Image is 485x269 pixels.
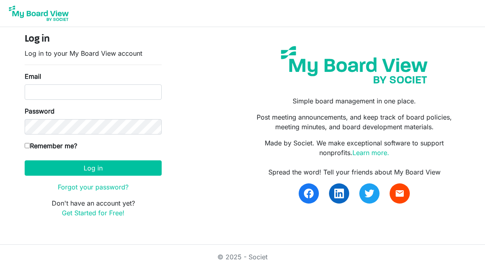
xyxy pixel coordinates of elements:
span: email [395,189,405,198]
p: Simple board management in one place. [249,96,460,106]
p: Made by Societ. We make exceptional software to support nonprofits. [249,138,460,158]
label: Password [25,106,55,116]
img: My Board View Logo [6,3,71,23]
input: Remember me? [25,143,30,148]
img: facebook.svg [304,189,314,198]
img: linkedin.svg [334,189,344,198]
img: twitter.svg [365,189,374,198]
label: Remember me? [25,141,77,151]
button: Log in [25,160,162,176]
img: my-board-view-societ.svg [275,40,434,90]
a: Forgot your password? [58,183,129,191]
p: Log in to your My Board View account [25,48,162,58]
p: Post meeting announcements, and keep track of board policies, meeting minutes, and board developm... [249,112,460,132]
div: Spread the word! Tell your friends about My Board View [249,167,460,177]
h4: Log in [25,34,162,45]
a: Learn more. [352,149,389,157]
a: © 2025 - Societ [217,253,268,261]
label: Email [25,71,41,81]
p: Don't have an account yet? [25,198,162,218]
a: Get Started for Free! [62,209,124,217]
a: email [390,183,410,204]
